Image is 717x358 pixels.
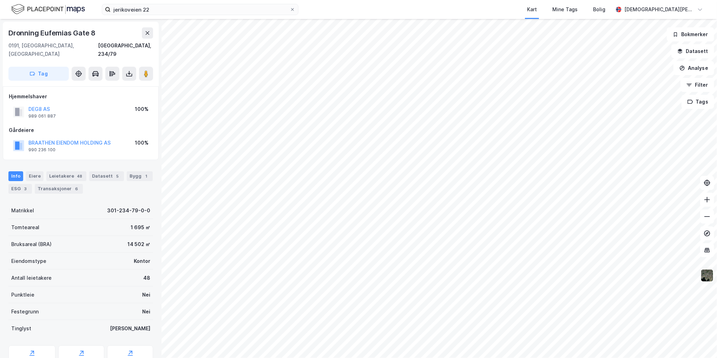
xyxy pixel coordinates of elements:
div: Leietakere [46,171,86,181]
div: Dronning Eufemias Gate 8 [8,27,97,39]
div: Nei [142,307,150,316]
div: 48 [75,173,84,180]
div: 990 236 100 [28,147,55,153]
div: Eiere [26,171,44,181]
button: Analyse [673,61,714,75]
div: 1 [143,173,150,180]
div: [PERSON_NAME] [110,324,150,333]
button: Datasett [671,44,714,58]
div: Antall leietakere [11,274,52,282]
div: 6 [73,185,80,192]
div: [GEOGRAPHIC_DATA], 234/79 [98,41,153,58]
div: 301-234-79-0-0 [107,206,150,215]
div: Bolig [593,5,605,14]
button: Filter [680,78,714,92]
div: Kart [527,5,537,14]
div: 100% [135,105,149,113]
div: Mine Tags [552,5,578,14]
div: Eiendomstype [11,257,46,265]
button: Tags [682,95,714,109]
iframe: Chat Widget [682,324,717,358]
div: Kontor [134,257,150,265]
div: 0191, [GEOGRAPHIC_DATA], [GEOGRAPHIC_DATA] [8,41,98,58]
div: 1 695 ㎡ [131,223,150,232]
img: 9k= [700,269,714,282]
div: Punktleie [11,291,34,299]
div: Hjemmelshaver [9,92,153,101]
button: Bokmerker [667,27,714,41]
div: Info [8,171,23,181]
div: 14 502 ㎡ [127,240,150,248]
div: Festegrunn [11,307,39,316]
div: Tomteareal [11,223,39,232]
div: 5 [114,173,121,180]
input: Søk på adresse, matrikkel, gårdeiere, leietakere eller personer [111,4,290,15]
div: Gårdeiere [9,126,153,134]
div: Bruksareal (BRA) [11,240,52,248]
div: Transaksjoner [35,184,83,194]
div: ESG [8,184,32,194]
div: Matrikkel [11,206,34,215]
div: Bygg [127,171,153,181]
div: Nei [142,291,150,299]
div: Datasett [89,171,124,181]
div: [DEMOGRAPHIC_DATA][PERSON_NAME] [624,5,695,14]
div: 989 061 887 [28,113,56,119]
div: 3 [22,185,29,192]
div: 48 [143,274,150,282]
div: 100% [135,139,149,147]
div: Tinglyst [11,324,31,333]
img: logo.f888ab2527a4732fd821a326f86c7f29.svg [11,3,85,15]
button: Tag [8,67,69,81]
